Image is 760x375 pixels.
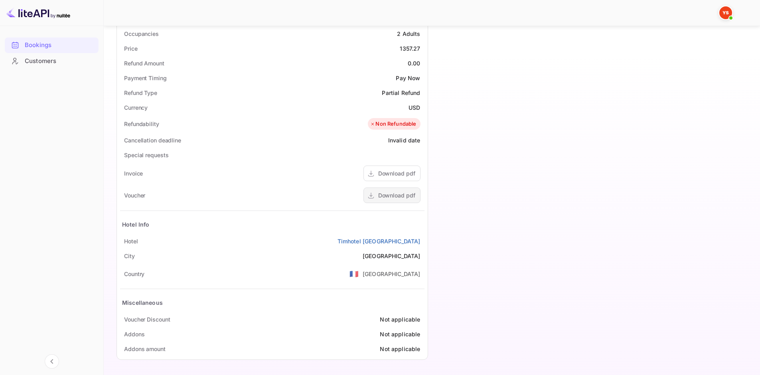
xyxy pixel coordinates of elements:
div: Not applicable [380,315,420,324]
div: Voucher [124,191,145,199]
div: Addons [124,330,144,338]
div: Refund Type [124,89,157,97]
button: Collapse navigation [45,354,59,369]
div: Customers [5,53,99,69]
div: Miscellaneous [122,298,163,307]
div: Hotel [124,237,138,245]
div: City [124,252,135,260]
div: Invoice [124,169,143,178]
span: United States [349,266,359,281]
div: Refundability [124,120,159,128]
img: LiteAPI logo [6,6,70,19]
div: USD [409,103,420,112]
div: Bookings [25,41,95,50]
div: Price [124,44,138,53]
div: Customers [25,57,95,66]
div: Not applicable [380,345,420,353]
div: Pay Now [396,74,420,82]
a: Timhotel [GEOGRAPHIC_DATA] [338,237,420,245]
div: Cancellation deadline [124,136,181,144]
div: 1357.27 [400,44,420,53]
div: Invalid date [388,136,420,144]
div: Non Refundable [370,120,416,128]
div: Special requests [124,151,168,159]
img: Yandex Support [719,6,732,19]
div: Not applicable [380,330,420,338]
div: Addons amount [124,345,166,353]
div: Bookings [5,37,99,53]
div: 0.00 [408,59,420,67]
div: Hotel Info [122,220,150,229]
div: Download pdf [378,191,415,199]
div: Refund Amount [124,59,164,67]
a: Bookings [5,37,99,52]
div: [GEOGRAPHIC_DATA] [363,252,420,260]
a: Customers [5,53,99,68]
div: 2 Adults [397,30,420,38]
div: Download pdf [378,169,415,178]
div: Country [124,270,144,278]
div: Voucher Discount [124,315,170,324]
div: Occupancies [124,30,159,38]
div: [GEOGRAPHIC_DATA] [363,270,420,278]
div: Partial Refund [382,89,420,97]
div: Currency [124,103,148,112]
div: Payment Timing [124,74,167,82]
